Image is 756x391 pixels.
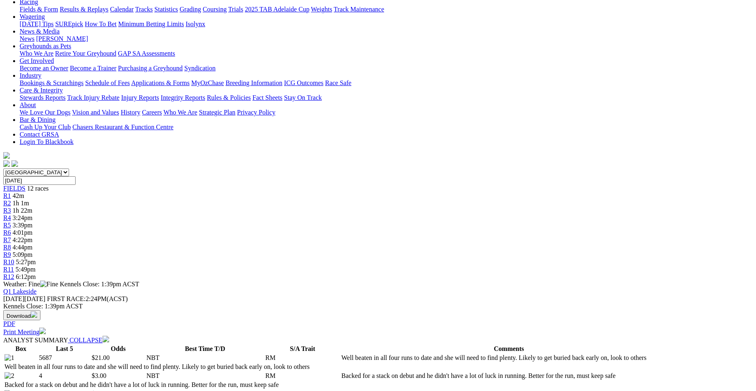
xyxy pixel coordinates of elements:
a: Coursing [203,6,227,13]
a: ICG Outcomes [284,79,323,86]
td: Backed for a stack on debut and he didn't have a lot of luck in running. Better for the run, must... [341,372,677,380]
button: Download [3,310,40,320]
a: R9 [3,251,11,258]
div: Racing [20,6,753,13]
a: Fact Sheets [253,94,282,101]
span: R10 [3,258,14,265]
a: News & Media [20,28,60,35]
span: R11 [3,266,14,273]
a: Rules & Policies [207,94,251,101]
span: 5:49pm [16,266,36,273]
th: Comments [341,345,677,353]
span: Kennels Close: 1:39pm ACST [60,281,139,288]
a: Bar & Dining [20,116,56,123]
a: Cash Up Your Club [20,124,71,130]
span: 42m [13,192,24,199]
span: 3:24pm [13,214,33,221]
a: [PERSON_NAME] [36,35,88,42]
a: Breeding Information [226,79,282,86]
a: R5 [3,222,11,229]
a: Fields & Form [20,6,58,13]
a: Greyhounds as Pets [20,43,71,49]
a: SUREpick [55,20,83,27]
a: MyOzChase [191,79,224,86]
a: We Love Our Dogs [20,109,70,116]
div: Greyhounds as Pets [20,50,753,57]
img: download.svg [31,311,37,318]
a: R7 [3,236,11,243]
td: 5687 [38,354,90,362]
a: [DATE] Tips [20,20,54,27]
a: Schedule of Fees [85,79,130,86]
td: RM [265,354,340,362]
td: NBT [146,354,264,362]
a: Become a Trainer [70,65,116,72]
a: Who We Are [163,109,197,116]
span: 1h 22m [13,207,32,214]
th: Box [4,345,38,353]
a: Stewards Reports [20,94,65,101]
a: GAP SA Assessments [118,50,175,57]
a: Integrity Reports [161,94,205,101]
a: PDF [3,320,15,327]
a: Become an Owner [20,65,68,72]
a: Wagering [20,13,45,20]
td: RM [265,372,340,380]
img: 1 [4,354,14,362]
a: R12 [3,273,14,280]
th: Best Time T/D [146,345,264,353]
a: Industry [20,72,41,79]
span: $21.00 [92,354,110,361]
div: News & Media [20,35,753,43]
a: R8 [3,244,11,251]
span: 4:01pm [13,229,33,236]
span: 2:24PM(ACST) [47,295,128,302]
a: Who We Are [20,50,54,57]
a: History [121,109,140,116]
a: Careers [142,109,162,116]
a: Care & Integrity [20,87,63,94]
span: 5:27pm [16,258,36,265]
span: 4:44pm [13,244,33,251]
a: R4 [3,214,11,221]
div: About [20,109,753,116]
span: 6:12pm [16,273,36,280]
a: R3 [3,207,11,214]
a: Retire Your Greyhound [55,50,116,57]
a: Contact GRSA [20,131,59,138]
td: NBT [146,372,264,380]
img: Fine [40,281,58,288]
a: COLLAPSE [68,337,109,344]
a: How To Bet [85,20,117,27]
a: R1 [3,192,11,199]
a: Race Safe [325,79,351,86]
a: Purchasing a Greyhound [118,65,183,72]
a: Syndication [184,65,215,72]
a: Track Injury Rebate [67,94,119,101]
img: twitter.svg [11,160,18,167]
a: About [20,101,36,108]
span: R6 [3,229,11,236]
div: ANALYST SUMMARY [3,336,753,344]
a: Trials [228,6,243,13]
span: FIRST RACE: [47,295,85,302]
div: Kennels Close: 1:39pm ACST [3,303,753,310]
td: Well beaten in all four runs to date and she will need to find plenty. Likely to get buried back ... [4,363,340,371]
a: FIELDS [3,185,25,192]
a: Print Meeting [3,328,46,335]
span: [DATE] [3,295,45,302]
a: Get Involved [20,57,54,64]
a: Minimum Betting Limits [118,20,184,27]
a: Vision and Values [72,109,119,116]
div: Download [3,320,753,328]
a: Calendar [110,6,134,13]
a: Chasers Restaurant & Function Centre [72,124,173,130]
img: facebook.svg [3,160,10,167]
